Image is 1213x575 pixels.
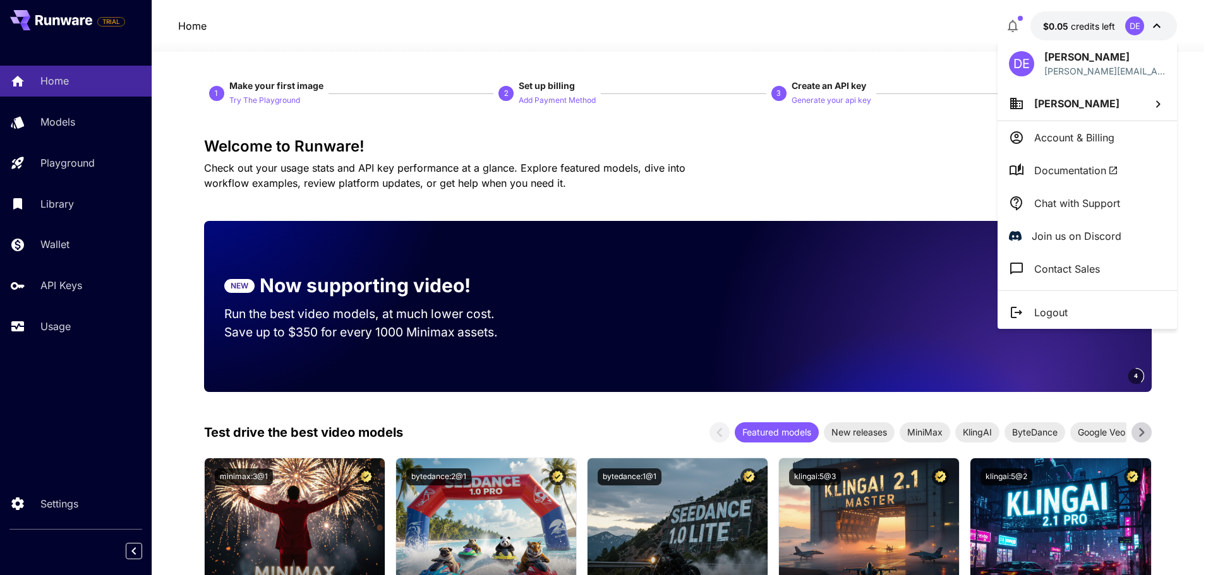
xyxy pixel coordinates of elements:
[1044,64,1166,78] div: elsensohn.damien@gmail.com
[1032,228,1121,244] p: Join us on Discord
[1034,163,1118,178] span: Documentation
[1034,261,1100,276] p: Contact Sales
[998,86,1177,121] button: [PERSON_NAME]
[1044,49,1166,64] p: [PERSON_NAME]
[1034,97,1119,110] span: [PERSON_NAME]
[1034,196,1120,211] p: Chat with Support
[1034,305,1068,320] p: Logout
[1034,130,1114,145] p: Account & Billing
[1009,51,1034,76] div: DE
[1044,64,1166,78] p: [PERSON_NAME][EMAIL_ADDRESS][PERSON_NAME][DOMAIN_NAME]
